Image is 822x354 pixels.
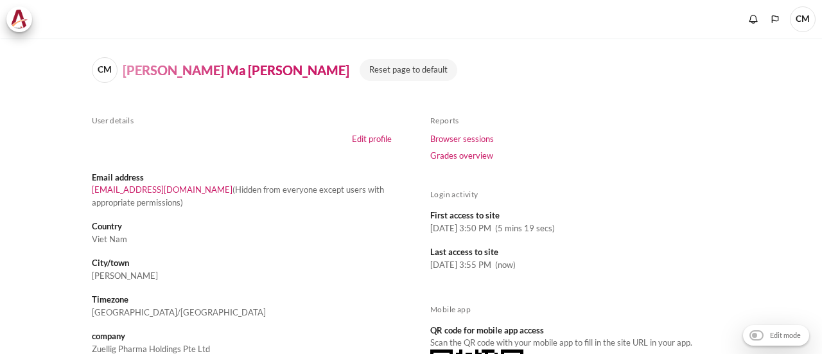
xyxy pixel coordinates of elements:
dt: Timezone [92,294,392,306]
h5: Login activity [430,190,731,200]
h5: Mobile app [430,305,731,315]
img: Architeck [10,10,28,29]
button: Languages [765,10,785,29]
h5: User details [92,116,392,126]
dd: [GEOGRAPHIC_DATA]/[GEOGRAPHIC_DATA] [92,306,392,319]
a: Grades overview [430,150,493,161]
dd: [DATE] 3:50 PM (5 mins 19 secs) [430,222,731,235]
dt: City/town [92,257,392,270]
dt: Email address [92,172,392,184]
dt: QR code for mobile app access [430,324,731,337]
h5: Reports [430,116,731,126]
button: Reset page to default [360,59,457,81]
dd: [DATE] 3:55 PM (now) [430,259,731,272]
span: CM [92,57,118,83]
dt: Country [92,220,392,233]
dt: Last access to site [430,246,731,259]
dt: company [92,330,392,343]
a: User menu [790,6,816,32]
a: Architeck Architeck [6,6,39,32]
dd: [PERSON_NAME] [92,270,392,283]
div: Show notification window with no new notifications [744,10,763,29]
span: CM [790,6,816,32]
a: Edit profile [352,134,392,144]
dd: Viet Nam [92,233,392,246]
dd: (Hidden from everyone except users with appropriate permissions) [92,184,392,209]
h4: [PERSON_NAME] Ma [PERSON_NAME] [123,60,349,80]
a: [EMAIL_ADDRESS][DOMAIN_NAME] [92,184,232,195]
dt: First access to site [430,209,731,222]
a: Browser sessions [430,134,494,144]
